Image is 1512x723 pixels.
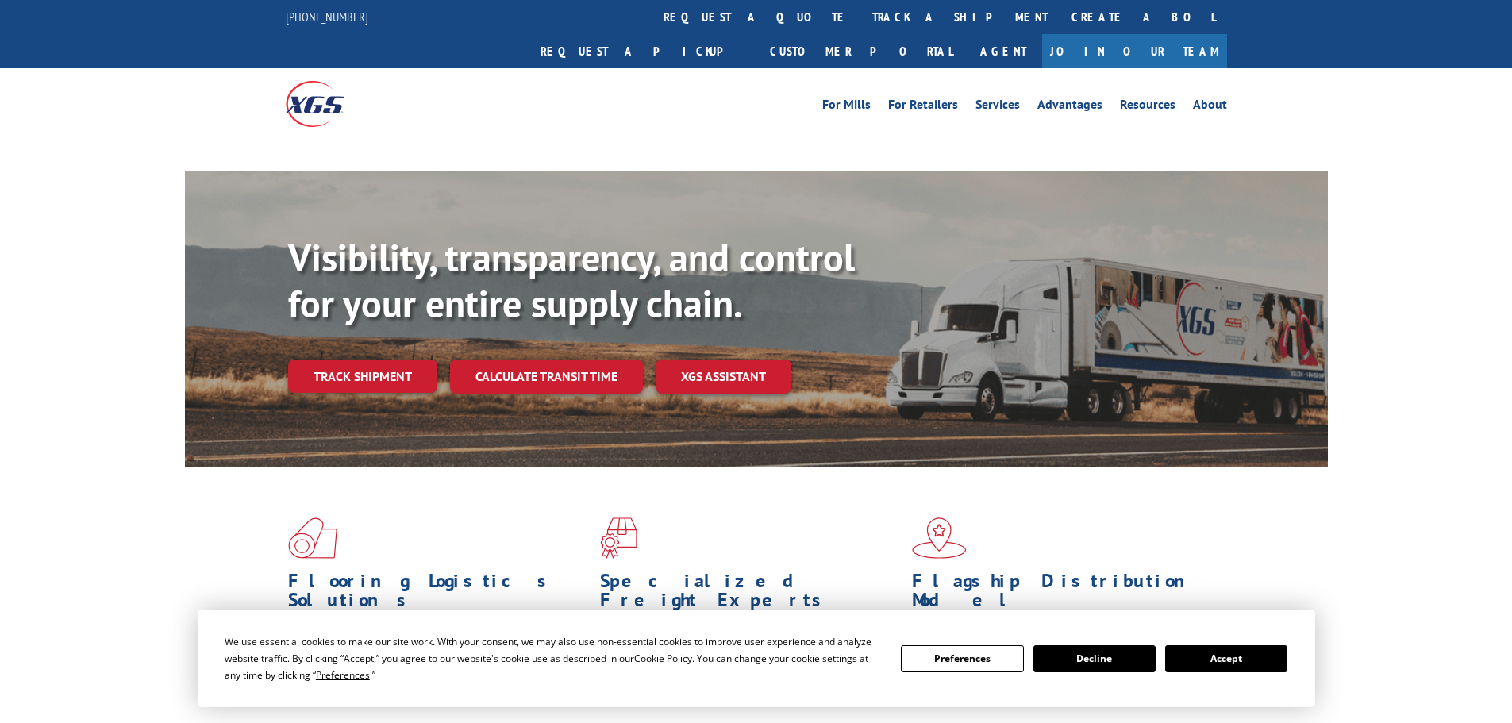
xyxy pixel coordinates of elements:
[1037,98,1102,116] a: Advantages
[888,98,958,116] a: For Retailers
[288,517,337,559] img: xgs-icon-total-supply-chain-intelligence-red
[656,360,791,394] a: XGS ASSISTANT
[975,98,1020,116] a: Services
[198,610,1315,707] div: Cookie Consent Prompt
[1042,34,1227,68] a: Join Our Team
[529,34,758,68] a: Request a pickup
[600,571,900,617] h1: Specialized Freight Experts
[1193,98,1227,116] a: About
[634,652,692,665] span: Cookie Policy
[1120,98,1175,116] a: Resources
[758,34,964,68] a: Customer Portal
[286,9,368,25] a: [PHONE_NUMBER]
[450,360,643,394] a: Calculate transit time
[316,668,370,682] span: Preferences
[964,34,1042,68] a: Agent
[288,360,437,393] a: Track shipment
[1033,645,1156,672] button: Decline
[225,633,882,683] div: We use essential cookies to make our site work. With your consent, we may also use non-essential ...
[1165,645,1287,672] button: Accept
[822,98,871,116] a: For Mills
[912,517,967,559] img: xgs-icon-flagship-distribution-model-red
[901,645,1023,672] button: Preferences
[600,517,637,559] img: xgs-icon-focused-on-flooring-red
[288,233,855,328] b: Visibility, transparency, and control for your entire supply chain.
[912,571,1212,617] h1: Flagship Distribution Model
[288,571,588,617] h1: Flooring Logistics Solutions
